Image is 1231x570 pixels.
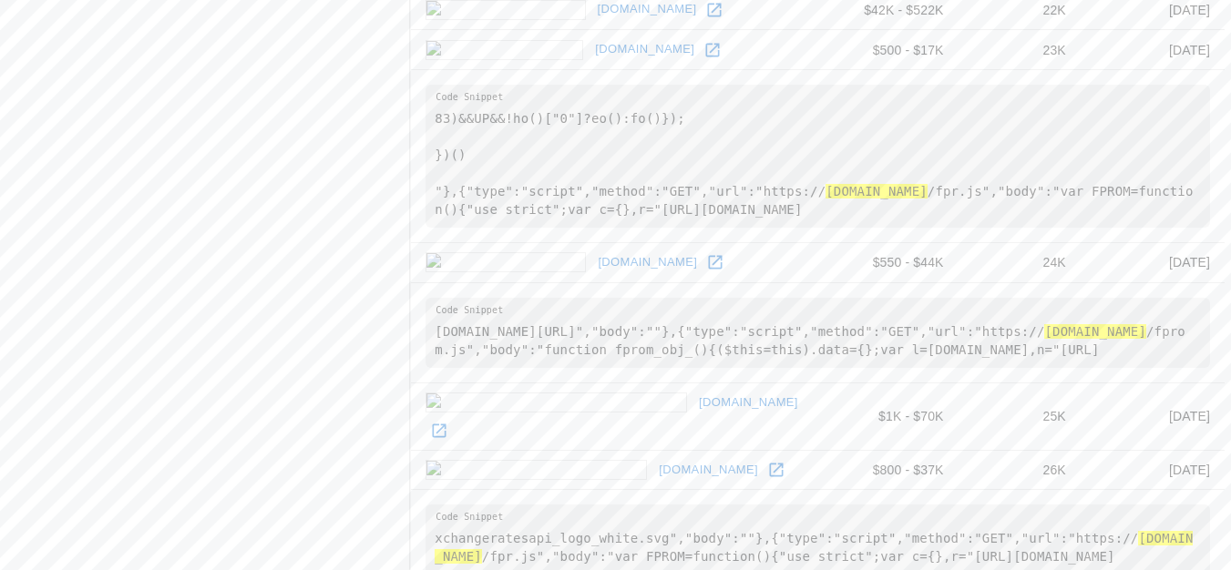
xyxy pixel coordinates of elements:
pre: [DOMAIN_NAME][URL]","body":""},{"type":"script","method":"GET","url":"https:// /fprom.js","body":... [426,298,1210,368]
td: $550 - $44K [826,242,958,282]
pre: 83)&&UP&&!ho()["0"]?eo():fo()}); })() "},{"type":"script","method":"GET","url":"https:// /fpr.js"... [426,85,1210,228]
hl: [DOMAIN_NAME] [1044,324,1146,339]
a: [DOMAIN_NAME] [694,389,803,417]
img: pensionplanpuppets.com icon [426,392,687,412]
a: [DOMAIN_NAME] [593,249,702,277]
a: Open exchangeratesapi.io in new window [763,456,790,483]
hl: [DOMAIN_NAME] [826,184,928,198]
td: 24K [959,242,1081,282]
a: Open catsone.com in new window [702,249,729,276]
td: 25K [959,382,1081,450]
a: Open pensionplanpuppets.com in new window [426,417,453,444]
td: 23K [959,30,1081,70]
td: 26K [959,450,1081,490]
img: visualping.io icon [426,40,583,60]
td: [DATE] [1081,30,1225,70]
td: $500 - $17K [826,30,958,70]
a: [DOMAIN_NAME] [590,36,699,64]
td: $800 - $37K [826,450,958,490]
img: catsone.com icon [426,252,586,272]
td: $1K - $70K [826,382,958,450]
td: [DATE] [1081,450,1225,490]
td: [DATE] [1081,382,1225,450]
img: exchangeratesapi.io icon [426,460,647,480]
iframe: Drift Widget Chat Controller [1140,441,1209,510]
td: [DATE] [1081,242,1225,282]
a: Open visualping.io in new window [699,36,726,64]
a: [DOMAIN_NAME] [654,456,763,484]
